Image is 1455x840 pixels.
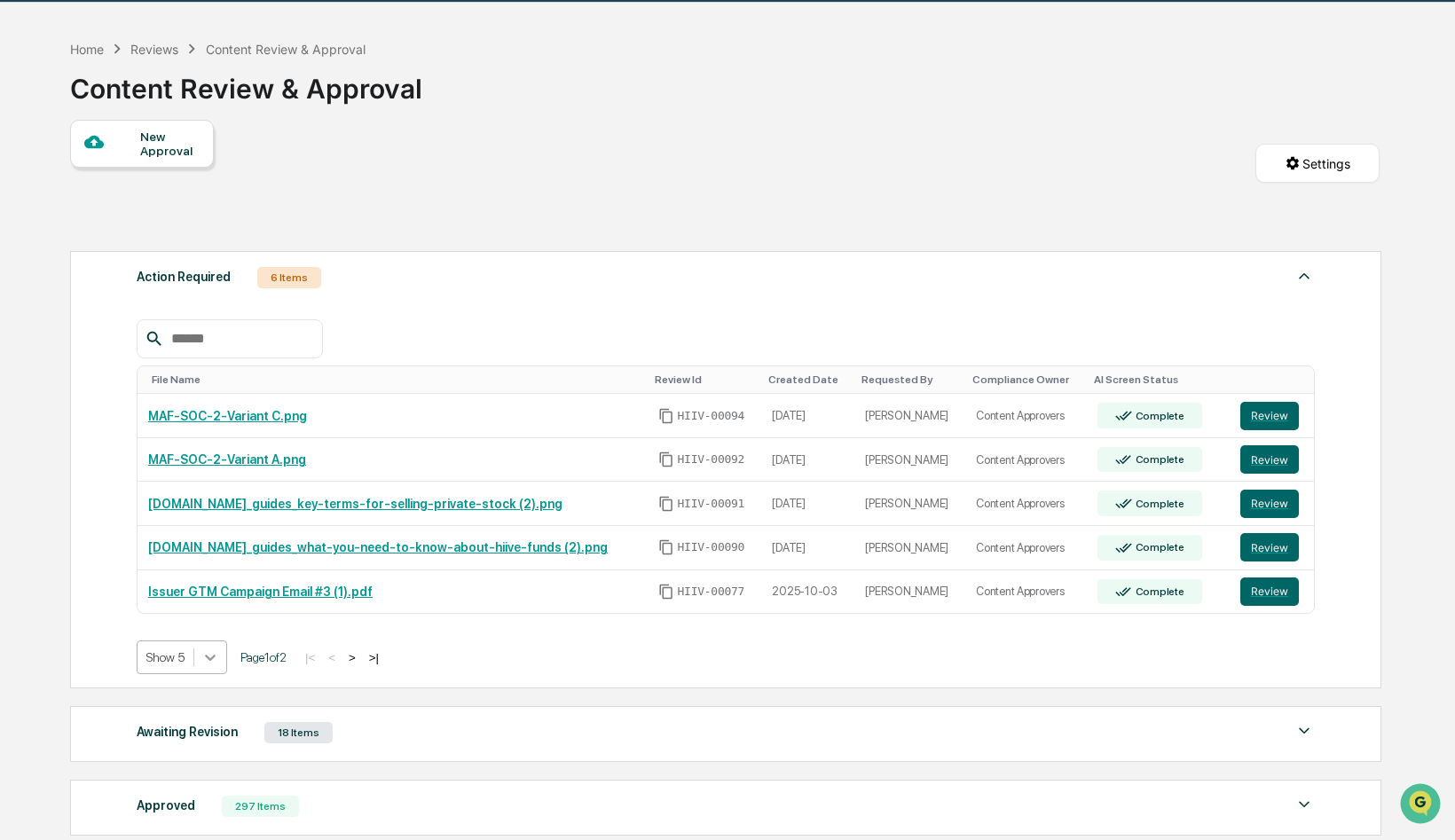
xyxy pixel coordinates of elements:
a: [DOMAIN_NAME]_guides_what-you-need-to-know-about-hiive-funds (2).png [148,540,608,554]
div: Home [70,42,104,57]
button: Start new chat [302,141,323,162]
span: Copy Id [658,539,674,555]
div: 297 Items [222,796,299,817]
a: Issuer GTM Campaign Email #3 (1).pdf [148,585,373,599]
span: HIIV-00092 [678,452,745,467]
div: Complete [1132,541,1184,553]
span: HIIV-00090 [678,540,745,554]
td: Content Approvers [965,394,1087,438]
a: MAF-SOC-2-Variant C.png [148,409,307,423]
td: [PERSON_NAME] [854,394,965,438]
span: Page 1 of 2 [240,650,287,664]
a: 🗄️Attestations [122,216,227,248]
span: Copy Id [658,451,674,467]
div: New Approval [140,130,200,158]
div: Content Review & Approval [206,42,366,57]
div: Content Review & Approval [70,59,422,105]
a: Review [1240,577,1303,606]
div: Toggle SortBy [1094,373,1223,386]
span: Preclearance [35,224,114,241]
button: Settings [1255,144,1380,183]
button: Review [1240,445,1299,474]
span: Data Lookup [35,257,112,275]
td: [DATE] [761,482,854,526]
button: > [343,650,361,665]
a: [DOMAIN_NAME]_guides_key-terms-for-selling-private-stock (2).png [148,497,562,511]
div: Complete [1132,410,1184,422]
div: Approved [137,794,195,817]
td: [PERSON_NAME] [854,438,965,483]
img: 1746055101610-c473b297-6a78-478c-a979-82029cc54cd1 [18,136,50,168]
a: Powered byPylon [125,300,215,314]
a: Review [1240,445,1303,474]
span: HIIV-00091 [678,497,745,511]
div: Action Required [137,265,231,288]
td: [DATE] [761,526,854,570]
iframe: Open customer support [1398,781,1446,829]
div: Toggle SortBy [655,373,755,386]
td: [PERSON_NAME] [854,482,965,526]
div: Toggle SortBy [1244,373,1307,386]
div: We're available if you need us! [60,153,224,168]
a: 🔎Data Lookup [11,250,119,282]
div: Complete [1132,453,1184,466]
a: Review [1240,533,1303,561]
button: Review [1240,490,1299,518]
button: Review [1240,533,1299,561]
p: How can we help? [18,37,323,66]
span: Copy Id [658,408,674,424]
button: < [323,650,341,665]
div: Toggle SortBy [152,373,641,386]
div: Toggle SortBy [768,373,847,386]
div: Complete [1132,498,1184,510]
td: Content Approvers [965,482,1087,526]
div: 6 Items [257,267,321,288]
span: HIIV-00077 [678,585,745,599]
div: Complete [1132,585,1184,598]
td: Content Approvers [965,526,1087,570]
span: Attestations [146,224,220,241]
button: Review [1240,402,1299,430]
td: [PERSON_NAME] [854,526,965,570]
div: Start new chat [60,136,291,153]
div: Awaiting Revision [137,720,238,743]
div: 🔎 [18,259,32,273]
button: >| [364,650,384,665]
td: [DATE] [761,438,854,483]
span: Copy Id [658,496,674,512]
img: caret [1294,794,1315,815]
img: caret [1294,720,1315,742]
div: 🖐️ [18,225,32,239]
span: Copy Id [658,584,674,600]
span: HIIV-00094 [678,409,745,423]
div: Toggle SortBy [972,373,1080,386]
div: 🗄️ [129,225,143,239]
a: Review [1240,402,1303,430]
img: caret [1294,265,1315,287]
td: 2025-10-03 [761,570,854,614]
button: |< [300,650,320,665]
div: Reviews [130,42,178,57]
a: 🖐️Preclearance [11,216,122,248]
a: MAF-SOC-2-Variant A.png [148,452,306,467]
span: Pylon [177,301,215,314]
a: Review [1240,490,1303,518]
td: Content Approvers [965,438,1087,483]
div: 18 Items [264,722,333,743]
div: Toggle SortBy [861,373,958,386]
td: [DATE] [761,394,854,438]
button: Review [1240,577,1299,606]
td: Content Approvers [965,570,1087,614]
td: [PERSON_NAME] [854,570,965,614]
